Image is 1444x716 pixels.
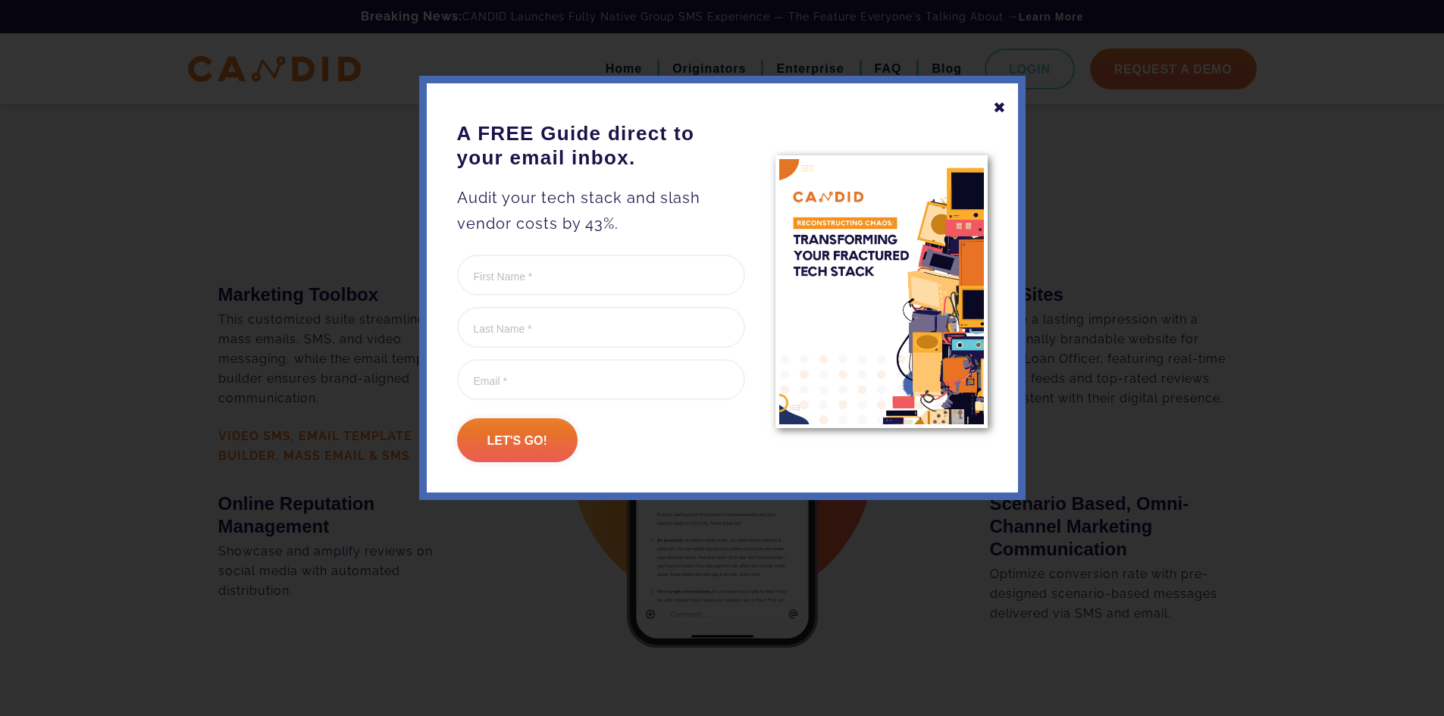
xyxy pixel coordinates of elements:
[457,185,745,236] p: Audit your tech stack and slash vendor costs by 43%.
[457,359,745,400] input: Email *
[993,95,1007,120] div: ✖
[775,155,988,427] img: A FREE Guide direct to your email inbox.
[457,307,745,348] input: Last Name *
[457,255,745,295] input: First Name *
[457,418,578,462] input: Let's go!
[457,121,745,170] h3: A FREE Guide direct to your email inbox.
